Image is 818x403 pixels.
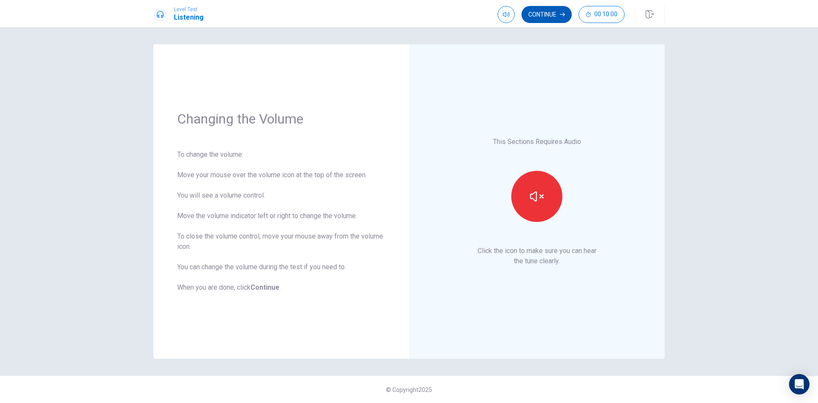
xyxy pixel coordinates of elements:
[177,110,385,127] h1: Changing the Volume
[521,6,572,23] button: Continue
[493,137,581,147] p: This Sections Requires Audio
[579,6,625,23] button: 00:10:00
[478,246,596,266] p: Click the icon to make sure you can hear the tune clearly.
[594,11,617,18] span: 00:10:00
[386,386,432,393] span: © Copyright 2025
[177,150,385,293] div: To change the volume: Move your mouse over the volume icon at the top of the screen. You will see...
[251,283,279,291] b: Continue
[174,6,204,12] span: Level Test
[789,374,809,394] div: Open Intercom Messenger
[174,12,204,23] h1: Listening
